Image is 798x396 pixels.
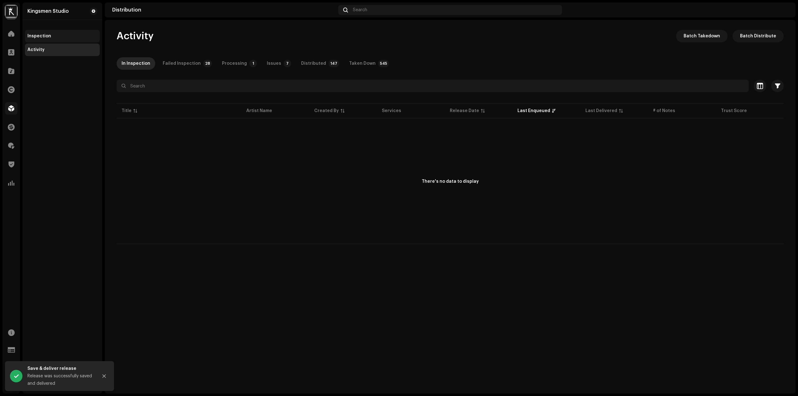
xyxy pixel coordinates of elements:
[27,47,45,52] div: Activity
[301,57,326,70] div: Distributed
[349,57,376,70] div: Taken Down
[733,30,784,42] button: Batch Distribute
[249,60,257,67] p-badge: 1
[27,365,93,372] div: Save & deliver release
[25,30,100,42] re-m-nav-item: Inspection
[222,57,247,70] div: Processing
[122,57,150,70] div: In Inspection
[25,44,100,56] re-m-nav-item: Activity
[5,5,17,17] img: e9e70cf3-c49a-424f-98c5-fab0222053be
[112,7,336,12] div: Distribution
[98,370,110,382] button: Close
[27,372,93,387] div: Release was successfully saved and delivered
[422,178,479,185] div: There's no data to display
[27,9,69,14] div: Kingsmen Studio
[676,30,728,42] button: Batch Takedown
[203,60,212,67] p-badge: 28
[117,80,749,92] input: Search
[740,30,776,42] span: Batch Distribute
[284,60,291,67] p-badge: 7
[163,57,201,70] div: Failed Inspection
[353,7,367,12] span: Search
[378,60,389,67] p-badge: 545
[329,60,339,67] p-badge: 147
[4,377,19,392] div: Open Intercom Messenger
[267,57,281,70] div: Issues
[684,30,720,42] span: Batch Takedown
[27,34,51,39] div: Inspection
[117,30,154,42] span: Activity
[778,5,788,15] img: f9ee2326-f37c-425e-8d9a-c1784cef9a8d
